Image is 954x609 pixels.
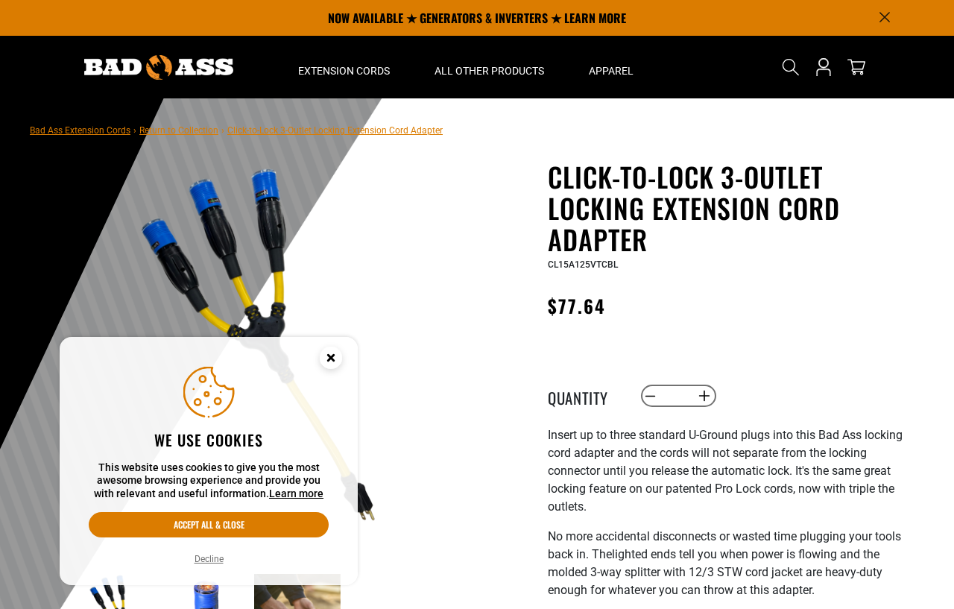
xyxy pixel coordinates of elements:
h1: Click-to-Lock 3-Outlet Locking Extension Cord Adapter [548,161,913,255]
span: $77.64 [548,292,606,319]
summary: Extension Cords [276,36,412,98]
span: Apparel [589,64,634,78]
span: Click-to-Lock 3-Outlet Locking Extension Cord Adapter [227,125,443,136]
summary: All Other Products [412,36,566,98]
label: Quantity [548,386,622,406]
h2: We use cookies [89,430,329,449]
span: Extension Cords [298,64,390,78]
span: › [221,125,224,136]
summary: Search [779,55,803,79]
span: All Other Products [435,64,544,78]
nav: breadcrumbs [30,121,443,139]
p: This website uses cookies to give you the most awesome browsing experience and provide you with r... [89,461,329,501]
button: Accept all & close [89,512,329,537]
summary: Apparel [566,36,656,98]
a: Bad Ass Extension Cords [30,125,130,136]
span: No more accidental disconnects or wasted time plugging your tools back in. The lighted ends tell ... [548,529,901,597]
a: Learn more [269,487,323,499]
aside: Cookie Consent [60,337,358,586]
p: I [548,426,913,516]
img: Bad Ass Extension Cords [84,55,233,80]
span: CL15A125VTCBL [548,259,618,270]
span: nsert up to three standard U-Ground plugs into this Bad Ass locking cord adapter and the cords wi... [548,428,903,514]
span: › [133,125,136,136]
a: Return to Collection [139,125,218,136]
button: Decline [190,552,228,567]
